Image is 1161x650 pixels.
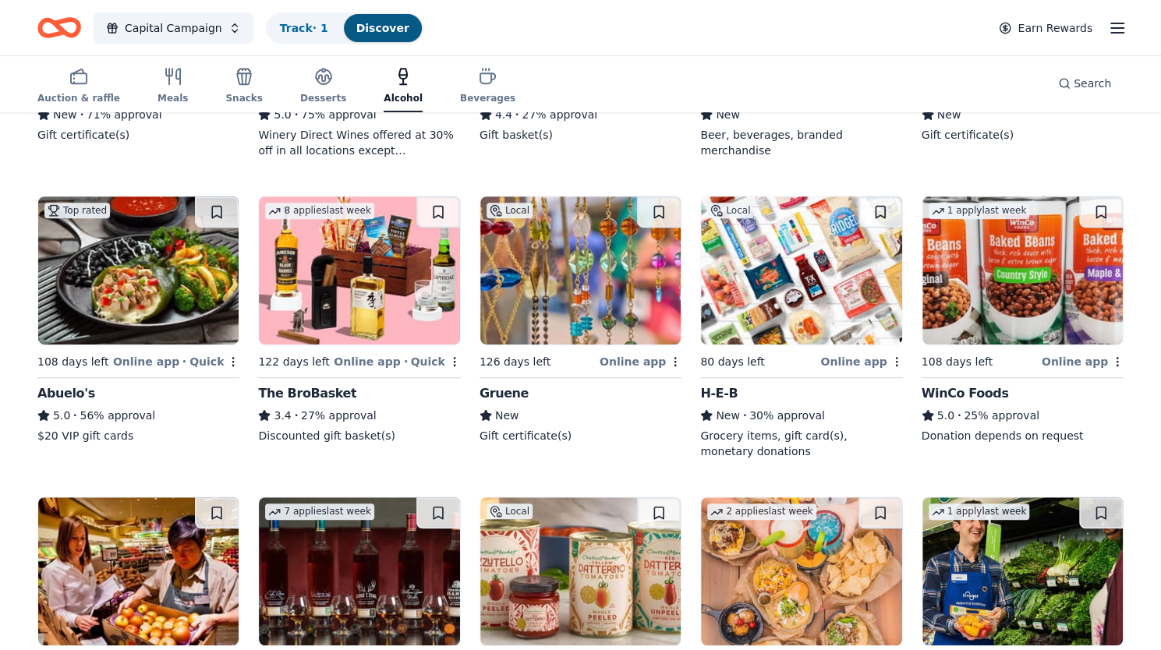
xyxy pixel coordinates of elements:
[716,406,740,425] span: New
[937,105,961,124] span: New
[37,92,120,104] div: Auction & raffle
[700,428,902,459] div: Grocery items, gift card(s), monetary donations
[989,14,1102,42] a: Earn Rewards
[929,503,1030,520] div: 1 apply last week
[37,406,239,425] div: 56% approval
[480,497,681,645] img: Image for Central Market
[922,196,1123,344] img: Image for WinCo Foods
[113,351,240,371] div: Online app Quick
[158,92,188,104] div: Meals
[820,351,902,371] div: Online app
[225,61,263,112] button: Snacks
[460,61,515,112] button: Beverages
[258,352,329,371] div: 122 days left
[258,127,460,158] div: Winery Direct Wines offered at 30% off in all locations except [GEOGRAPHIC_DATA], [GEOGRAPHIC_DAT...
[707,203,753,218] div: Local
[274,105,291,124] span: 5.0
[300,61,346,112] button: Desserts
[182,355,187,368] span: •
[158,61,188,112] button: Meals
[700,352,764,371] div: 80 days left
[334,351,461,371] div: Online app Quick
[266,12,423,44] button: Track· 1Discover
[495,105,512,124] span: 4.4
[44,203,110,218] div: Top rated
[716,105,740,124] span: New
[460,92,515,104] div: Beverages
[922,352,993,371] div: 108 days left
[742,409,746,422] span: •
[37,127,239,143] div: Gift certificate(s)
[280,22,328,34] a: Track· 1
[294,108,298,121] span: •
[495,406,519,425] span: New
[274,406,291,425] span: 3.4
[922,384,1009,403] div: WinCo Foods
[259,497,459,645] img: Image for Buffalo Trace Distillery
[265,503,373,520] div: 7 applies last week
[922,196,1124,443] a: Image for WinCo Foods1 applylast week108 days leftOnline appWinCo Foods5.0•25% approvalDonation d...
[225,92,263,104] div: Snacks
[265,203,373,219] div: 8 applies last week
[259,196,459,344] img: Image for The BroBasket
[37,384,95,403] div: Abuelo's
[384,92,423,104] div: Alcohol
[922,497,1123,645] img: Image for Kroger
[700,384,738,403] div: H-E-B
[480,352,550,371] div: 126 days left
[929,203,1030,219] div: 1 apply last week
[480,127,681,143] div: Gift basket(s)
[922,428,1124,443] div: Donation depends on request
[937,406,954,425] span: 5.0
[1046,68,1124,99] button: Search
[701,196,901,344] img: Image for H-E-B
[53,406,70,425] span: 5.0
[258,428,460,443] div: Discounted gift basket(s)
[403,355,408,368] span: •
[487,203,533,218] div: Local
[294,409,298,422] span: •
[922,406,1124,425] div: 25% approval
[73,409,77,422] span: •
[94,12,253,44] button: Capital Campaign
[700,127,902,158] div: Beer, beverages, branded merchandise
[258,196,460,443] a: Image for The BroBasket8 applieslast week122 days leftOnline app•QuickThe BroBasket3.4•27% approv...
[487,503,533,519] div: Local
[38,497,239,645] img: Image for Safeway
[1074,74,1111,93] span: Search
[600,351,681,371] div: Online app
[707,503,816,520] div: 2 applies last week
[125,19,222,37] span: Capital Campaign
[701,497,901,645] img: Image for Torchy's Tacos
[38,196,239,344] img: Image for Abuelo's
[53,105,77,124] span: New
[480,196,681,344] img: Image for Gruene
[258,406,460,425] div: 27% approval
[37,61,120,112] button: Auction & raffle
[37,105,239,124] div: 71% approval
[384,61,423,112] button: Alcohol
[300,92,346,104] div: Desserts
[922,127,1124,143] div: Gift certificate(s)
[480,196,681,443] a: Image for GrueneLocal126 days leftOnline appGrueneNewGift certificate(s)
[356,22,409,34] a: Discover
[515,108,519,121] span: •
[37,352,108,371] div: 108 days left
[80,108,83,121] span: •
[1042,351,1124,371] div: Online app
[37,428,239,443] div: $20 VIP gift cards
[37,9,81,46] a: Home
[258,384,356,403] div: The BroBasket
[258,105,460,124] div: 75% approval
[700,196,902,459] a: Image for H-E-BLocal80 days leftOnline appH-E-BNew•30% approvalGrocery items, gift card(s), monet...
[957,409,961,422] span: •
[700,406,902,425] div: 30% approval
[480,105,681,124] div: 27% approval
[37,196,239,443] a: Image for Abuelo's Top rated108 days leftOnline app•QuickAbuelo's5.0•56% approval$20 VIP gift cards
[480,384,529,403] div: Gruene
[480,428,681,443] div: Gift certificate(s)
